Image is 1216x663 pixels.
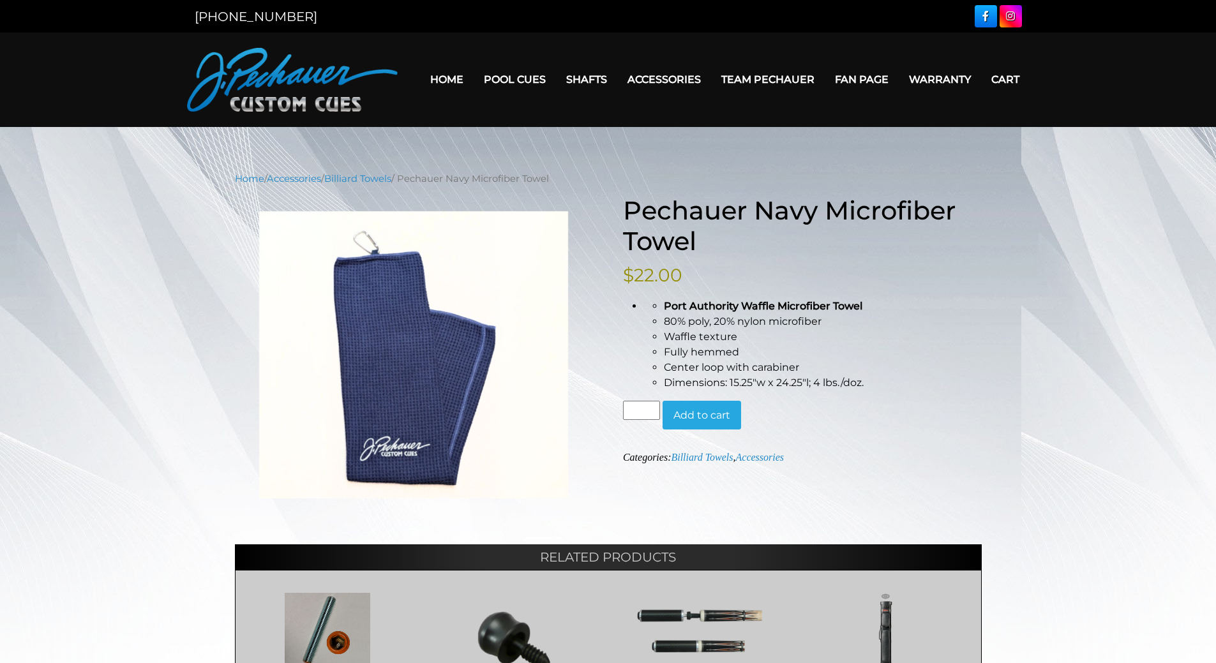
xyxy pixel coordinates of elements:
li: 80% poly, 20% nylon microfiber [664,314,982,329]
strong: Port Authority Waffle Microfiber Towel [664,300,862,312]
a: Shafts [556,63,617,96]
li: Waffle texture [664,329,982,345]
span: Categories: , [623,452,784,463]
a: Home [235,173,264,184]
li: Center loop with carabiner [664,360,982,375]
a: [PHONE_NUMBER] [195,9,317,24]
a: Warranty [899,63,981,96]
input: Product quantity [623,401,660,420]
a: Fan Page [825,63,899,96]
li: Fully hemmed [664,345,982,360]
a: Home [420,63,474,96]
bdi: 22.00 [623,264,682,286]
a: Accessories [617,63,711,96]
a: Cart [981,63,1030,96]
li: Dimensions: 15.25″w x 24.25″l; 4 lbs./doz. [664,375,982,391]
img: scarf-1.png [235,211,594,498]
a: Accessories [736,452,784,463]
button: Add to cart [663,401,741,430]
h1: Pechauer Navy Microfiber Towel [623,195,982,257]
h2: Related products [235,544,982,570]
a: Billiard Towels [324,173,391,184]
a: Team Pechauer [711,63,825,96]
img: Pechauer Custom Cues [187,48,398,112]
a: Pool Cues [474,63,556,96]
a: Billiard Towels [671,452,733,463]
a: Accessories [267,173,321,184]
nav: Breadcrumb [235,172,982,186]
span: $ [623,264,634,286]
